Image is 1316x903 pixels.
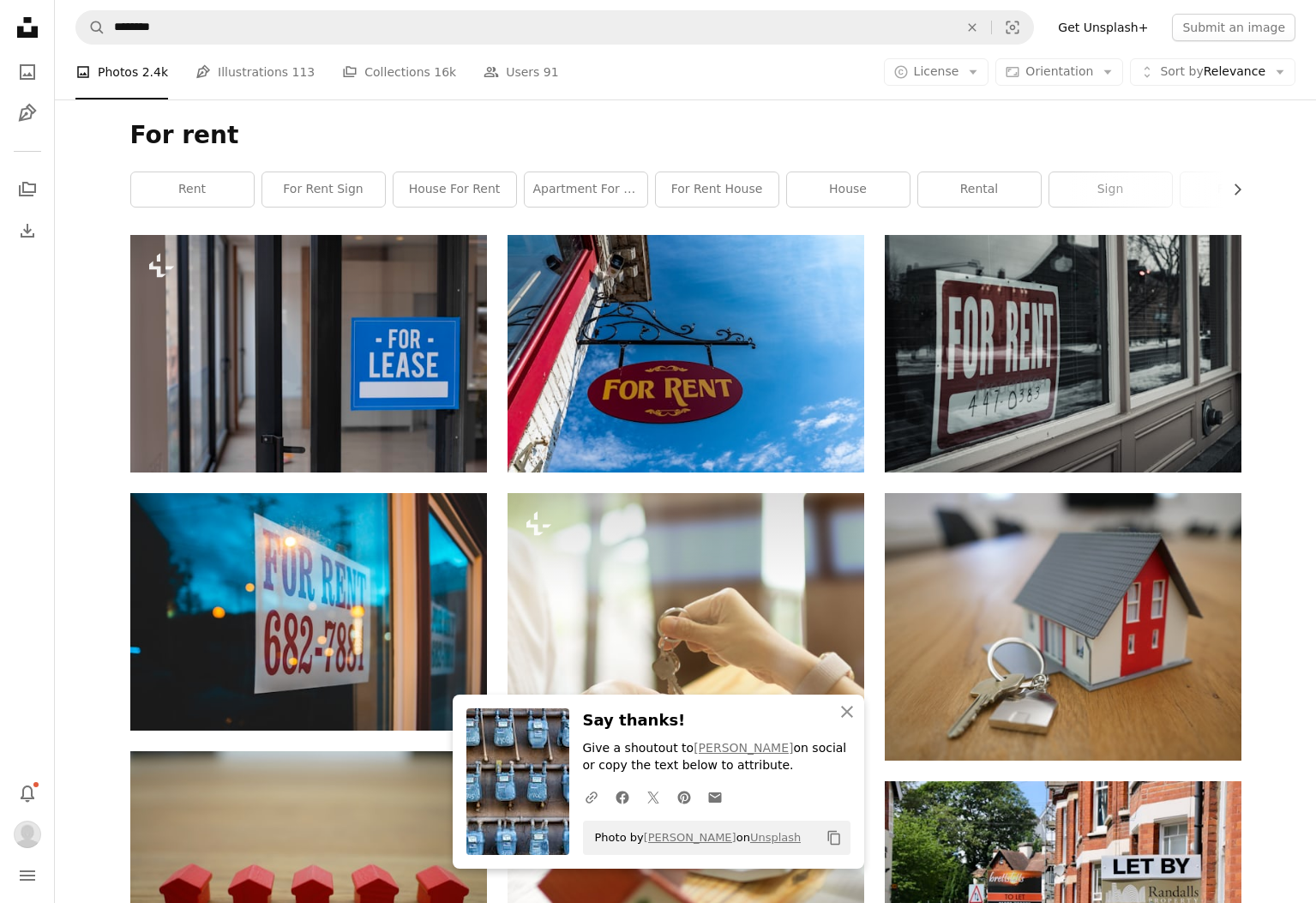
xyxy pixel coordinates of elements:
[583,708,850,733] h3: Say thanks!
[885,493,1241,761] img: white and red wooden house miniature on brown table
[10,858,45,893] button: Menu
[885,346,1241,361] a: white wooden framed glass window
[292,63,315,81] span: 113
[130,346,487,361] a: a blue for lease sign hanging on a glass door
[262,172,385,207] a: for rent sign
[918,172,1041,207] a: rental
[394,172,516,207] a: house for rent
[1130,58,1295,86] button: Sort byRelevance
[1048,14,1158,41] a: Get Unsplash+
[694,741,793,755] a: [PERSON_NAME]
[10,96,45,130] a: Illustrations
[669,780,700,814] a: Share on Pinterest
[583,740,850,774] p: Give a shoutout to on social or copy the text below to attribute.
[1222,172,1241,207] button: scroll list to the right
[885,235,1241,473] img: white wooden framed glass window
[953,11,991,44] button: Clear
[644,831,736,844] a: [PERSON_NAME]
[1172,14,1295,41] button: Submit an image
[820,823,849,852] button: Copy to clipboard
[995,58,1123,86] button: Orientation
[1049,172,1172,207] a: sign
[434,63,456,81] span: 16k
[586,824,802,852] span: Photo by on
[10,817,45,852] button: Profile
[130,235,487,473] img: a blue for lease sign hanging on a glass door
[638,780,669,814] a: Share on Twitter
[787,172,910,207] a: house
[130,604,487,619] a: red and blue love neon light signage
[885,619,1241,635] a: white and red wooden house miniature on brown table
[131,172,254,207] a: rent
[750,831,801,844] a: Unsplash
[656,172,778,207] a: for rent house
[1025,64,1093,78] span: Orientation
[130,493,487,731] img: red and blue love neon light signage
[75,10,1034,45] form: Find visuals sitewide
[700,780,730,814] a: Share over email
[544,63,559,81] span: 91
[14,821,41,848] img: Avatar of user Paul Louie
[914,64,959,78] span: License
[195,45,315,99] a: Illustrations 113
[10,214,45,248] a: Download History
[1160,63,1265,81] span: Relevance
[1181,172,1303,207] a: for sale
[508,346,864,361] a: black and red welcome to fabulous las vegas nevada signage
[525,172,647,207] a: apartment for rent
[884,58,989,86] button: License
[484,45,559,99] a: Users 91
[10,172,45,207] a: Collections
[607,780,638,814] a: Share on Facebook
[10,776,45,810] button: Notifications
[76,11,105,44] button: Search Unsplash
[992,11,1033,44] button: Visual search
[508,235,864,473] img: black and red welcome to fabulous las vegas nevada signage
[130,877,487,893] a: red blocks on brown wooden table
[1160,64,1203,78] span: Sort by
[10,55,45,89] a: Photos
[130,120,1241,151] h1: For rent
[342,45,456,99] a: Collections 16k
